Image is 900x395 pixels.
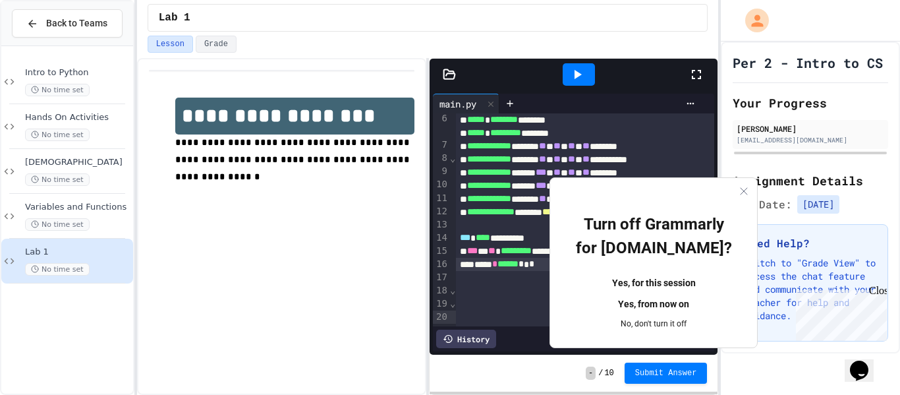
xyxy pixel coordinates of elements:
[598,368,603,379] span: /
[25,263,90,276] span: No time set
[12,9,123,38] button: Back to Teams
[737,135,884,145] div: [EMAIL_ADDRESS][DOMAIN_NAME]
[797,195,839,214] span: [DATE]
[433,94,499,113] div: main.py
[744,235,877,251] h3: Need Help?
[25,112,130,123] span: Hands On Activities
[744,257,877,322] p: Switch to "Grade View" to access the chat feature and communicate with your teacher for help and ...
[148,36,193,53] button: Lesson
[25,202,130,213] span: Variables and Functions
[604,368,613,379] span: 10
[433,152,449,165] div: 8
[635,368,697,379] span: Submit Answer
[845,342,887,382] iframe: chat widget
[733,171,888,190] h2: Assignment Details
[436,330,496,348] div: History
[433,138,449,152] div: 7
[25,173,90,186] span: No time set
[433,205,449,218] div: 12
[449,153,456,164] span: Fold line
[25,129,90,141] span: No time set
[159,10,190,26] span: Lab 1
[25,67,130,78] span: Intro to Python
[433,258,449,271] div: 16
[449,285,456,295] span: Fold line
[433,178,449,191] div: 10
[46,16,107,30] span: Back to Teams
[733,197,792,212] span: Due Date:
[433,297,449,311] div: 19
[433,271,449,284] div: 17
[25,218,90,231] span: No time set
[586,367,596,380] span: -
[196,36,237,53] button: Grade
[791,285,887,341] iframe: chat widget
[433,165,449,178] div: 9
[433,311,449,324] div: 20
[733,94,888,112] h2: Your Progress
[25,84,90,96] span: No time set
[737,123,884,135] div: [PERSON_NAME]
[433,112,449,138] div: 6
[5,5,91,84] div: Chat with us now!Close
[433,245,449,258] div: 15
[733,53,883,72] h1: Per 2 - Intro to CS
[433,218,449,231] div: 13
[731,5,772,36] div: My Account
[25,247,130,258] span: Lab 1
[449,298,456,309] span: Fold line
[433,192,449,205] div: 11
[433,231,449,245] div: 14
[433,97,483,111] div: main.py
[433,284,449,297] div: 18
[625,363,708,384] button: Submit Answer
[25,157,130,168] span: [DEMOGRAPHIC_DATA]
